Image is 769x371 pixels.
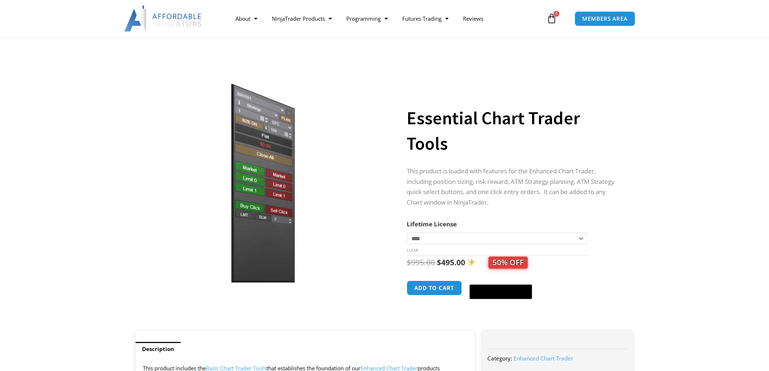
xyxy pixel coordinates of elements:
img: ✨ [467,258,475,266]
a: 0 [536,8,568,29]
p: This product is loaded with features for the Enhanced Chart Trader, including position sizing, ri... [407,166,619,208]
img: LogoAI | Affordable Indicators – NinjaTrader [124,5,202,32]
span: 50% OFF [488,257,528,269]
a: Programming [339,10,395,27]
a: MEMBERS AREA [575,11,635,26]
span: Category: [487,355,512,362]
bdi: 495.00 [437,257,465,267]
label: Lifetime License [407,220,457,228]
span: $ [407,257,411,267]
a: Description [136,342,181,356]
a: Clear options [407,248,418,253]
a: About [228,10,265,27]
button: Add to cart [407,281,462,295]
span: MEMBERS AREA [582,16,628,21]
span: $ [437,257,441,267]
img: Essential Chart Trader Tools - CL 2 Minute | Affordable Indicators – NinjaTrader [380,82,613,246]
a: Reviews [456,10,491,27]
nav: Menu [228,10,544,27]
bdi: 995.00 [407,257,435,267]
button: Buy with GPay [470,285,532,299]
h1: Essential Chart Trader Tools [407,105,619,156]
a: Futures Trading [395,10,456,27]
a: NinjaTrader Products [265,10,339,27]
a: Enhanced Chart Trader [514,355,573,362]
span: 0 [553,11,559,17]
